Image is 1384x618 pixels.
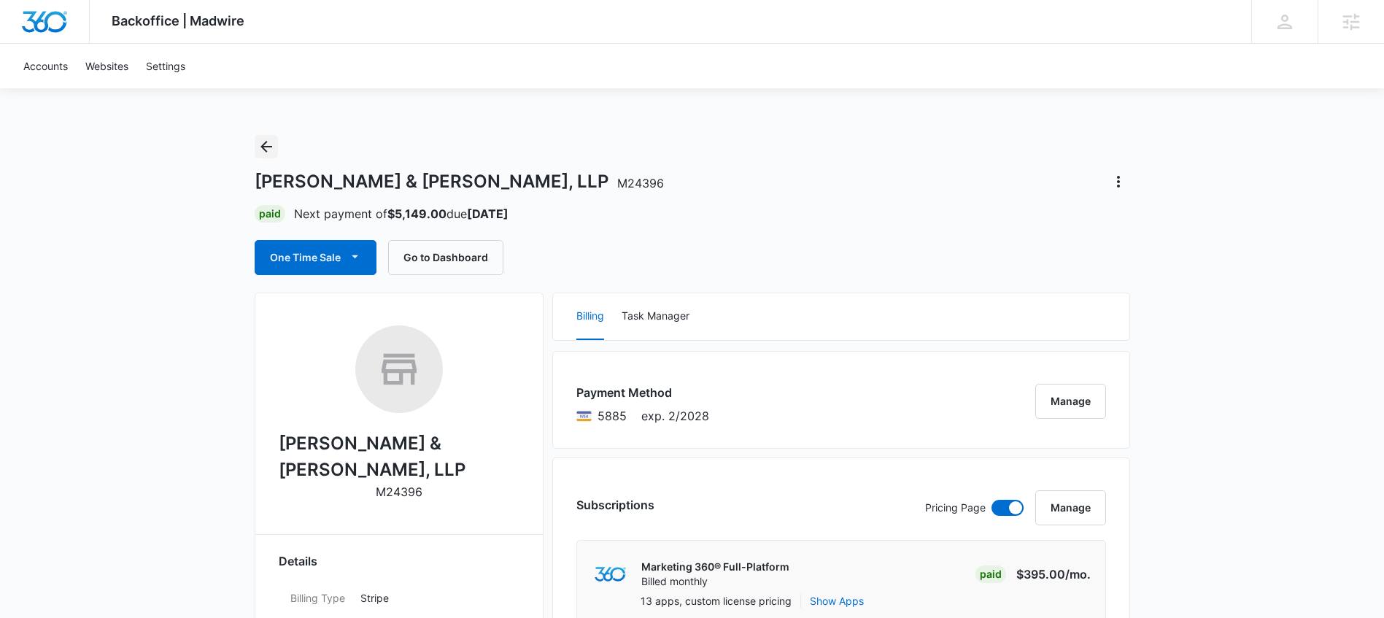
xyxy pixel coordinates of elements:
[1035,384,1106,419] button: Manage
[294,205,509,223] p: Next payment of due
[641,407,709,425] span: exp. 2/2028
[15,44,77,88] a: Accounts
[279,430,519,483] h2: [PERSON_NAME] & [PERSON_NAME], LLP
[1016,565,1091,583] p: $395.00
[576,293,604,340] button: Billing
[1065,567,1091,582] span: /mo.
[387,206,446,221] strong: $5,149.00
[641,593,792,609] p: 13 apps, custom license pricing
[137,44,194,88] a: Settings
[598,407,627,425] span: Visa ending with
[641,574,789,589] p: Billed monthly
[641,560,789,574] p: Marketing 360® Full-Platform
[576,384,709,401] h3: Payment Method
[975,565,1006,583] div: Paid
[617,176,664,190] span: M24396
[360,590,508,606] p: Stripe
[810,593,864,609] button: Show Apps
[255,171,664,193] h1: [PERSON_NAME] & [PERSON_NAME], LLP
[279,552,317,570] span: Details
[1035,490,1106,525] button: Manage
[255,205,285,223] div: Paid
[388,240,503,275] button: Go to Dashboard
[255,135,278,158] button: Back
[376,483,422,501] p: M24396
[576,496,654,514] h3: Subscriptions
[112,13,244,28] span: Backoffice | Madwire
[622,293,689,340] button: Task Manager
[925,500,986,516] p: Pricing Page
[290,590,349,606] dt: Billing Type
[595,567,626,582] img: marketing360Logo
[255,240,376,275] button: One Time Sale
[467,206,509,221] strong: [DATE]
[1107,170,1130,193] button: Actions
[77,44,137,88] a: Websites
